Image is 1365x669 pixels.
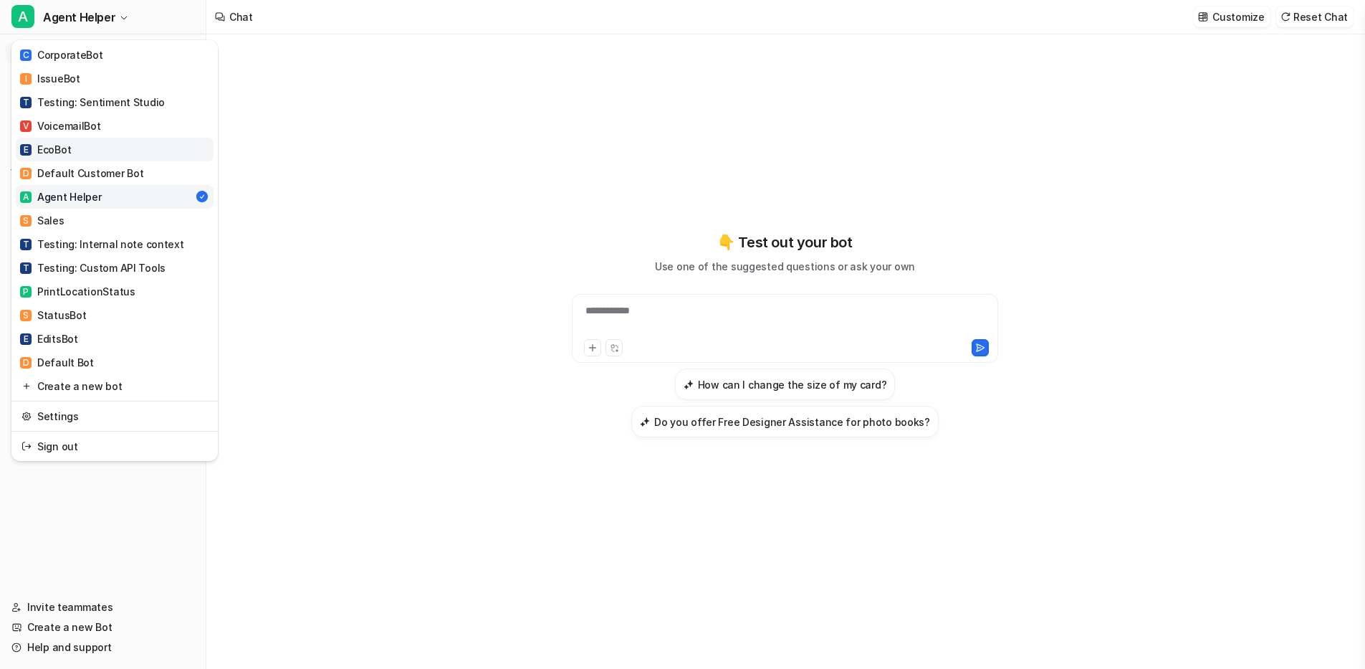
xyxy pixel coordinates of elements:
div: VoicemailBot [20,118,101,133]
div: Testing: Sentiment Studio [20,95,165,110]
div: Testing: Custom API Tools [20,260,166,275]
a: Sign out [16,435,214,458]
span: Agent Helper [43,7,115,27]
span: E [20,333,32,345]
div: Default Customer Bot [20,166,143,181]
span: A [20,191,32,203]
span: T [20,262,32,274]
img: reset [21,409,32,424]
span: S [20,310,32,321]
span: A [11,5,34,28]
a: Settings [16,404,214,428]
div: Default Bot [20,355,94,370]
div: EditsBot [20,331,78,346]
span: V [20,120,32,132]
span: T [20,239,32,250]
span: P [20,286,32,298]
div: Testing: Internal note context [20,237,184,252]
div: Sales [20,213,64,228]
a: Create a new bot [16,374,214,398]
span: S [20,215,32,227]
div: EcoBot [20,142,71,157]
span: D [20,168,32,179]
img: reset [21,439,32,454]
div: Agent Helper [20,189,102,204]
div: AAgent Helper [11,40,218,461]
div: CorporateBot [20,47,103,62]
img: reset [21,379,32,394]
span: D [20,357,32,369]
span: C [20,49,32,61]
span: I [20,73,32,85]
div: StatusBot [20,308,86,323]
div: PrintLocationStatus [20,284,135,299]
span: T [20,97,32,108]
div: IssueBot [20,71,80,86]
span: E [20,144,32,156]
